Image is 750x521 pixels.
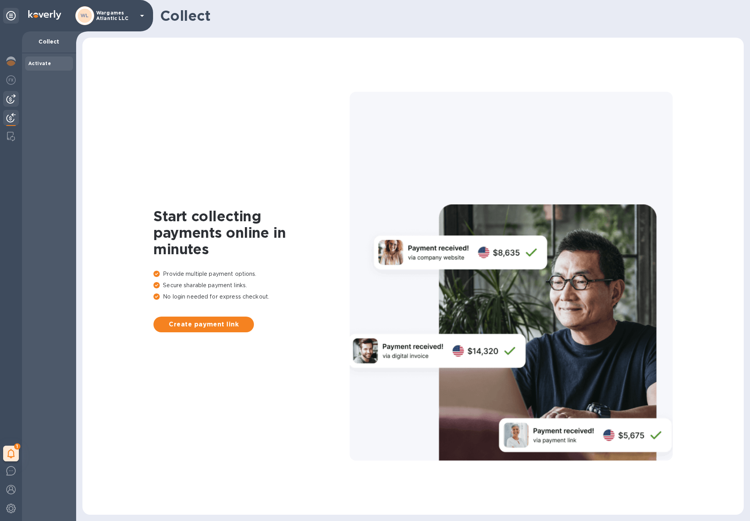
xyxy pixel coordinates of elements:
[14,443,20,450] span: 1
[28,60,51,66] b: Activate
[28,38,70,46] p: Collect
[28,10,61,20] img: Logo
[160,7,737,24] h1: Collect
[153,270,350,278] p: Provide multiple payment options.
[80,13,89,18] b: WL
[96,10,135,21] p: Wargames Atlantic LLC
[6,75,16,85] img: Foreign exchange
[153,281,350,290] p: Secure sharable payment links.
[160,320,248,329] span: Create payment link
[153,317,254,332] button: Create payment link
[153,293,350,301] p: No login needed for express checkout.
[153,208,350,257] h1: Start collecting payments online in minutes
[3,8,19,24] div: Unpin categories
